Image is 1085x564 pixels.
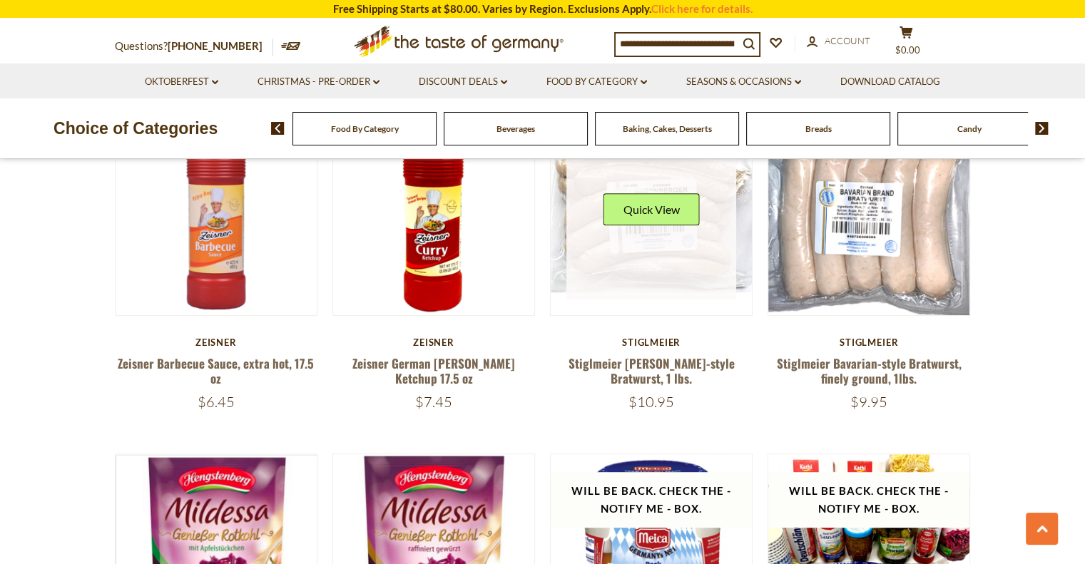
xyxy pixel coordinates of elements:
[258,74,380,90] a: Christmas - PRE-ORDER
[198,393,235,411] span: $6.45
[145,74,218,90] a: Oktoberfest
[623,123,712,134] a: Baking, Cakes, Desserts
[546,74,647,90] a: Food By Category
[768,337,971,348] div: Stiglmeier
[550,337,753,348] div: Stiglmeier
[118,354,314,387] a: Zeisner Barbecue Sauce, extra hot, 17.5 oz
[825,35,870,46] span: Account
[777,354,962,387] a: Stiglmeier Bavarian-style Bratwurst, finely ground, 1lbs.
[419,74,507,90] a: Discount Deals
[415,393,452,411] span: $7.45
[603,193,700,225] button: Quick View
[895,44,920,56] span: $0.00
[807,34,870,49] a: Account
[271,122,285,135] img: previous arrow
[686,74,801,90] a: Seasons & Occasions
[168,39,263,52] a: [PHONE_NUMBER]
[115,37,273,56] p: Questions?
[840,74,940,90] a: Download Catalog
[651,2,753,15] a: Click here for details.
[1035,122,1049,135] img: next arrow
[352,354,515,387] a: Zeisner German [PERSON_NAME] Ketchup 17.5 oz
[768,114,970,316] img: Stiglmeier Bavarian-style Bratwurst, finely ground, 1lbs.
[551,114,753,316] img: Stiglmeier Nuernberger-style Bratwurst, 1 lbs.
[331,123,399,134] a: Food By Category
[885,26,928,61] button: $0.00
[496,123,535,134] a: Beverages
[850,393,887,411] span: $9.95
[333,114,535,316] img: Zeisner German Curry Ketchup 17.5 oz
[957,123,982,134] a: Candy
[115,337,318,348] div: Zeisner
[116,114,317,316] img: Zeisner Barbecue Sauce, extra hot, 17.5 oz
[628,393,674,411] span: $10.95
[569,354,735,387] a: Stiglmeier [PERSON_NAME]-style Bratwurst, 1 lbs.
[332,337,536,348] div: Zeisner
[805,123,832,134] a: Breads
